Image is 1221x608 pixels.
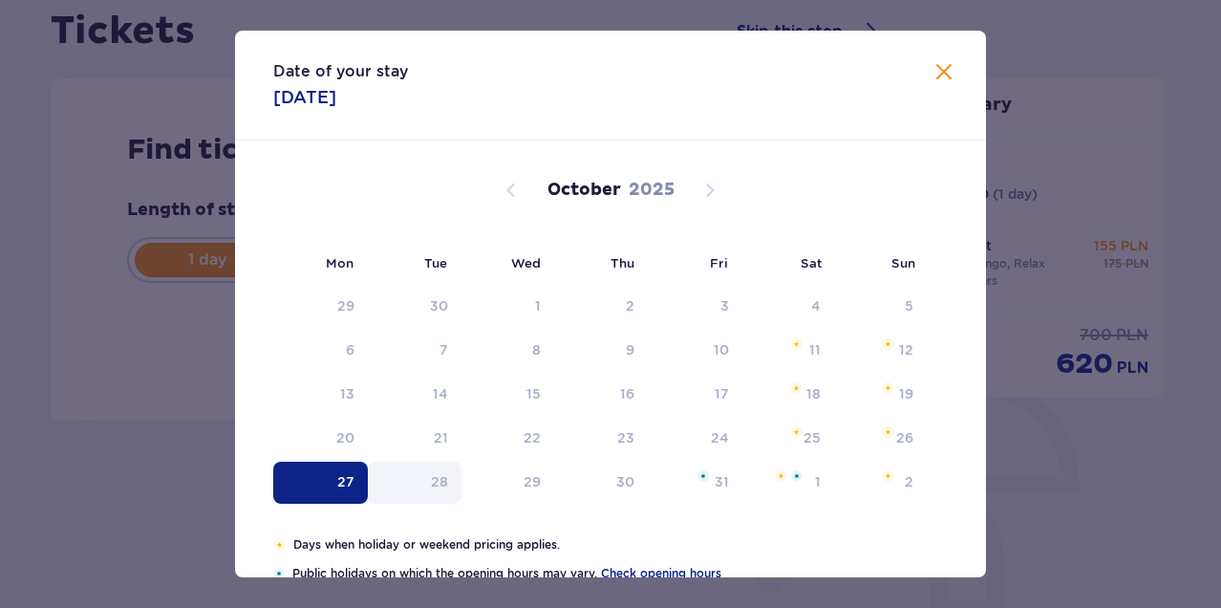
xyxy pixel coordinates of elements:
td: Monday, October 20, 2025 [273,418,368,460]
div: 17 [715,384,729,403]
div: 8 [532,340,541,359]
td: Date not available. Tuesday, September 30, 2025 [368,286,462,328]
div: 24 [711,428,729,447]
td: Date not available. Friday, October 3, 2025 [648,286,742,328]
td: Wednesday, October 15, 2025 [461,374,554,416]
small: Sat [801,255,822,271]
img: Orange star [882,470,894,482]
small: Thu [610,255,634,271]
td: Thursday, October 16, 2025 [554,374,649,416]
div: 3 [720,296,729,315]
div: 10 [714,340,729,359]
img: Blue star [791,470,803,482]
small: Wed [511,255,541,271]
div: 9 [626,340,634,359]
div: 1 [815,472,821,491]
div: 19 [899,384,913,403]
div: 26 [896,428,913,447]
td: Date not available. Sunday, October 5, 2025 [834,286,927,328]
img: Orange star [882,426,894,438]
td: Saturday, October 25, 2025 [742,418,835,460]
button: Previous month [500,179,523,202]
p: [DATE] [273,86,336,109]
div: 23 [617,428,634,447]
td: Sunday, November 2, 2025 [834,462,927,504]
img: Orange star [882,382,894,394]
p: 2025 [629,179,675,202]
small: Mon [326,255,353,271]
img: Blue star [697,470,709,482]
td: Saturday, October 11, 2025 [742,330,835,372]
td: Friday, October 24, 2025 [648,418,742,460]
div: 27 [337,472,354,491]
div: 18 [806,384,821,403]
td: Monday, October 13, 2025 [273,374,368,416]
img: Blue star [273,568,285,579]
td: Thursday, October 23, 2025 [554,418,649,460]
div: 14 [433,384,448,403]
img: Orange star [790,382,803,394]
div: 25 [803,428,821,447]
td: Date not available. Thursday, October 2, 2025 [554,286,649,328]
div: 28 [431,472,448,491]
div: 15 [526,384,541,403]
div: 6 [346,340,354,359]
img: Orange star [775,470,787,482]
td: Date not available. Wednesday, October 1, 2025 [461,286,554,328]
p: Date of your stay [273,61,408,82]
td: Wednesday, October 29, 2025 [461,462,554,504]
td: Sunday, October 19, 2025 [834,374,927,416]
small: Tue [424,255,447,271]
td: Date selected. Monday, October 27, 2025 [273,462,368,504]
img: Orange star [790,426,803,438]
div: 12 [899,340,913,359]
a: Check opening hours [601,565,721,582]
div: 22 [524,428,541,447]
div: 16 [620,384,634,403]
p: Public holidays on which the opening hours may vary. [292,565,948,582]
td: Tuesday, October 21, 2025 [368,418,462,460]
div: 30 [430,296,448,315]
p: Days when holiday or weekend pricing applies. [293,536,948,554]
div: 2 [905,472,913,491]
td: Thursday, October 9, 2025 [554,330,649,372]
div: 1 [535,296,541,315]
td: Friday, October 10, 2025 [648,330,742,372]
div: 2 [626,296,634,315]
img: Orange star [790,338,803,350]
p: October [547,179,621,202]
img: Orange star [882,338,894,350]
img: Orange star [273,539,286,551]
td: Date not available. Monday, October 6, 2025 [273,330,368,372]
div: 21 [434,428,448,447]
div: 13 [340,384,354,403]
td: Friday, October 31, 2025 [648,462,742,504]
td: Date not available. Saturday, October 4, 2025 [742,286,835,328]
td: Date not available. Wednesday, October 8, 2025 [461,330,554,372]
td: Saturday, October 18, 2025 [742,374,835,416]
div: 4 [811,296,821,315]
td: Wednesday, October 22, 2025 [461,418,554,460]
button: Next month [698,179,721,202]
div: 11 [809,340,821,359]
div: 31 [715,472,729,491]
div: 5 [905,296,913,315]
div: 29 [337,296,354,315]
td: Date not available. Tuesday, October 7, 2025 [368,330,462,372]
td: Friday, October 17, 2025 [648,374,742,416]
td: Sunday, October 12, 2025 [834,330,927,372]
td: Date not available. Monday, September 29, 2025 [273,286,368,328]
button: Close [932,61,955,85]
td: Thursday, October 30, 2025 [554,462,649,504]
td: Sunday, October 26, 2025 [834,418,927,460]
div: 30 [616,472,634,491]
td: Tuesday, October 28, 2025 [368,462,462,504]
td: Tuesday, October 14, 2025 [368,374,462,416]
small: Sun [891,255,915,271]
div: 7 [439,340,448,359]
div: 29 [524,472,541,491]
div: 20 [336,428,354,447]
td: Saturday, November 1, 2025 [742,462,835,504]
small: Fri [710,255,728,271]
